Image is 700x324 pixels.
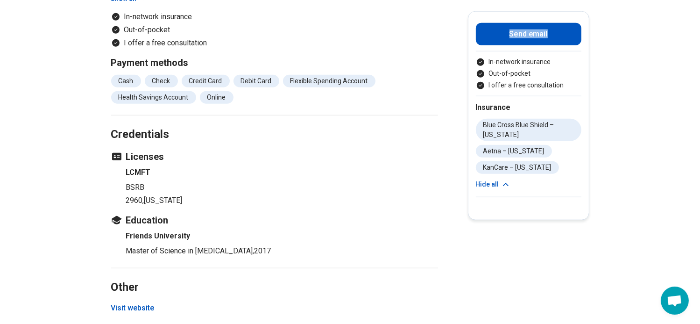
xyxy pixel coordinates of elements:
[111,24,438,36] li: Out-of-pocket
[126,245,438,257] p: Master of Science in [MEDICAL_DATA] , 2017
[661,287,689,315] div: Open chat
[476,161,559,174] li: KanCare – [US_STATE]
[111,75,141,87] li: Cash
[111,91,196,104] li: Health Savings Account
[476,23,581,45] button: Send email
[111,11,438,49] ul: Payment options
[476,102,581,113] h2: Insurance
[143,196,183,205] span: , [US_STATE]
[476,180,510,189] button: Hide all
[111,302,155,314] button: Visit website
[111,150,438,163] h3: Licenses
[200,91,233,104] li: Online
[111,214,438,227] h3: Education
[233,75,279,87] li: Debit Card
[126,230,438,242] h4: Friends University
[476,119,581,141] li: Blue Cross Blue Shield – [US_STATE]
[111,257,438,295] h2: Other
[182,75,230,87] li: Credit Card
[476,145,552,158] li: Aetna – [US_STATE]
[476,69,581,79] li: Out-of-pocket
[111,11,438,22] li: In-network insurance
[111,37,438,49] li: I offer a free consultation
[111,104,438,143] h2: Credentials
[126,195,438,206] p: 2960
[111,56,438,69] h3: Payment methods
[476,80,581,90] li: I offer a free consultation
[145,75,178,87] li: Check
[126,182,438,193] p: BSRB
[126,167,438,178] h4: LCMFT
[476,57,581,90] ul: Payment options
[283,75,375,87] li: Flexible Spending Account
[476,57,581,67] li: In-network insurance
